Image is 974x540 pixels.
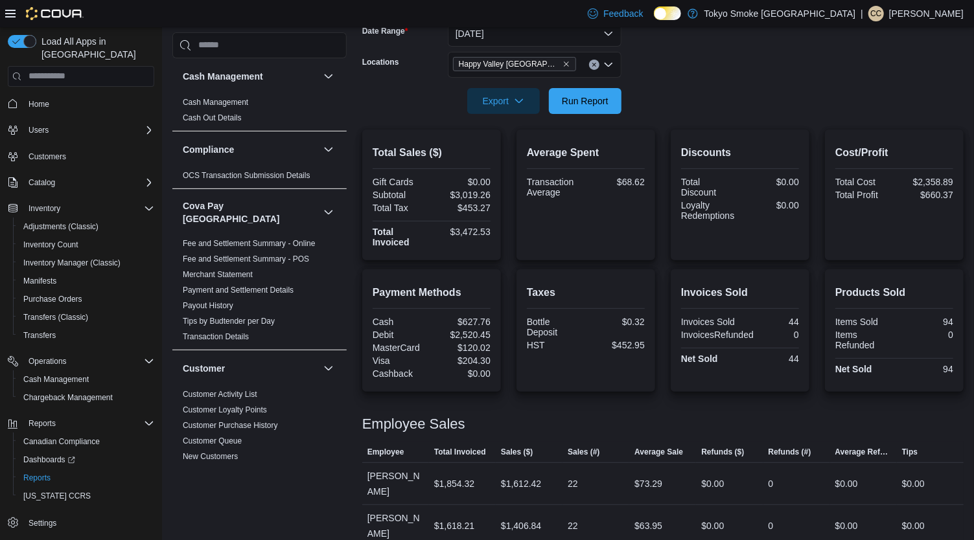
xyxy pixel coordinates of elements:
a: Tips by Budtender per Day [183,317,275,326]
a: Manifests [18,273,62,289]
span: Happy Valley [GEOGRAPHIC_DATA] [459,58,560,71]
a: Feedback [583,1,648,27]
label: Locations [362,57,399,67]
div: $3,019.26 [434,190,491,200]
span: Reports [18,470,154,486]
div: Cody Cabot-Letto [868,6,884,21]
a: Inventory Count [18,237,84,253]
a: Merchant Statement [183,270,253,279]
div: $1,406.84 [501,518,541,534]
a: Dashboards [13,451,159,469]
div: $660.37 [897,190,953,200]
span: Catalog [23,175,154,190]
button: Operations [3,352,159,370]
div: Cova Pay [GEOGRAPHIC_DATA] [172,236,347,350]
a: Adjustments (Classic) [18,219,104,234]
div: $1,618.21 [434,518,474,534]
div: MasterCard [373,343,429,353]
img: Cova [26,7,84,20]
span: Operations [29,356,67,366]
a: Customer Queue [183,436,242,445]
p: [PERSON_NAME] [889,6,964,21]
span: Load All Apps in [GEOGRAPHIC_DATA] [36,35,154,61]
span: Dashboards [23,455,75,465]
button: Cash Management [321,69,336,84]
span: Manifests [18,273,154,289]
span: Payout History [183,300,233,311]
div: $2,520.45 [434,330,491,340]
div: 44 [743,354,799,364]
span: Chargeback Management [18,390,154,405]
button: Reports [23,416,61,431]
div: Debit [373,330,429,340]
span: Adjustments (Classic) [23,221,99,232]
a: Chargeback Management [18,390,118,405]
div: Invoices Sold [681,317,737,327]
div: Gift Cards [373,177,429,187]
span: CC [870,6,881,21]
div: $0.00 [835,518,858,534]
h2: Products Sold [835,285,953,300]
span: Feedback [603,7,643,20]
span: Transfers [23,330,56,341]
span: Customers [29,152,66,162]
a: Purchase Orders [18,291,87,307]
div: 0 [897,330,953,340]
a: Inventory Manager (Classic) [18,255,126,271]
span: Dashboards [18,452,154,467]
span: Reports [23,416,154,431]
div: $0.00 [434,368,491,379]
button: Cova Pay [GEOGRAPHIC_DATA] [183,199,318,225]
button: Customers [3,147,159,166]
button: Operations [23,354,72,369]
span: Settings [23,514,154,530]
div: $0.32 [588,317,645,327]
a: Transfers [18,328,61,343]
a: Customer Activity List [183,390,257,399]
span: Settings [29,518,56,528]
div: 44 [743,317,799,327]
button: Cash Management [183,70,318,83]
span: Refunds ($) [701,447,744,457]
div: 0 [769,518,774,534]
input: Dark Mode [654,6,681,20]
span: Refunds (#) [769,447,811,457]
span: Inventory Manager (Classic) [18,255,154,271]
div: $0.00 [835,476,858,491]
h3: Customer [183,362,225,375]
span: Customer Activity List [183,389,257,399]
button: Catalog [23,175,60,190]
a: Cash Management [183,98,248,107]
p: | [861,6,863,21]
div: $73.29 [634,476,662,491]
div: Items Refunded [835,330,892,350]
div: Total Cost [835,177,892,187]
span: Users [29,125,49,135]
button: Compliance [183,143,318,156]
button: Reports [13,469,159,487]
div: $452.95 [588,340,645,350]
div: $0.00 [902,476,925,491]
a: Home [23,96,54,112]
button: Adjustments (Classic) [13,218,159,236]
div: $2,358.89 [897,177,953,187]
button: Catalog [3,174,159,192]
div: $0.00 [701,518,724,534]
button: Inventory [3,199,159,218]
span: Transaction Details [183,332,249,342]
span: Washington CCRS [18,488,154,504]
a: [US_STATE] CCRS [18,488,96,504]
div: $68.62 [588,177,645,187]
span: Home [23,96,154,112]
button: Cash Management [13,370,159,388]
a: New Customers [183,452,238,461]
span: Tips [902,447,918,457]
span: Payment and Settlement Details [183,285,294,295]
button: Export [467,88,540,114]
div: $0.00 [743,200,799,210]
span: Total Invoiced [434,447,486,457]
span: Export [475,88,532,114]
span: Customer Queue [183,436,242,446]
